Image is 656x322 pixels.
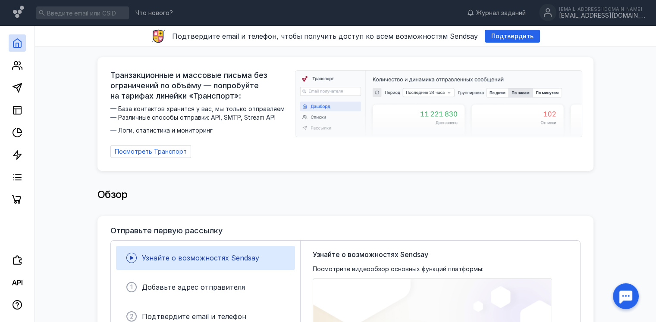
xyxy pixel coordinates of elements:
[36,6,129,19] input: Введите email или CSID
[313,249,428,260] span: Узнайте о возможностях Sendsay
[110,105,290,135] span: — База контактов хранится у вас, мы только отправляем — Различные способы отправки: API, SMTP, St...
[135,10,173,16] span: Что нового?
[559,12,645,19] div: [EMAIL_ADDRESS][DOMAIN_NAME]
[313,265,483,273] span: Посмотрите видеообзор основных функций платформы:
[110,70,290,101] span: Транзакционные и массовые письма без ограничений по объёму — попробуйте на тарифах линейки «Транс...
[142,254,259,262] span: Узнайте о возможностях Sendsay
[110,226,223,235] h3: Отправьте первую рассылку
[491,33,534,40] span: Подтвердить
[110,145,191,158] a: Посмотреть Транспорт
[142,312,246,321] span: Подтвердите email и телефон
[115,148,187,155] span: Посмотреть Транспорт
[97,188,128,201] span: Обзор
[172,32,478,40] span: Подтвердите email и телефон, чтобы получить доступ ко всем возможностям Sendsay
[130,283,133,291] span: 1
[559,6,645,12] div: [EMAIL_ADDRESS][DOMAIN_NAME]
[485,30,540,43] button: Подтвердить
[130,313,134,320] span: 2
[295,71,582,137] img: dashboard-transport-banner
[476,9,526,17] span: Журнал заданий
[131,10,177,16] a: Что нового?
[142,283,245,291] span: Добавьте адрес отправителя
[463,9,530,17] a: Журнал заданий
